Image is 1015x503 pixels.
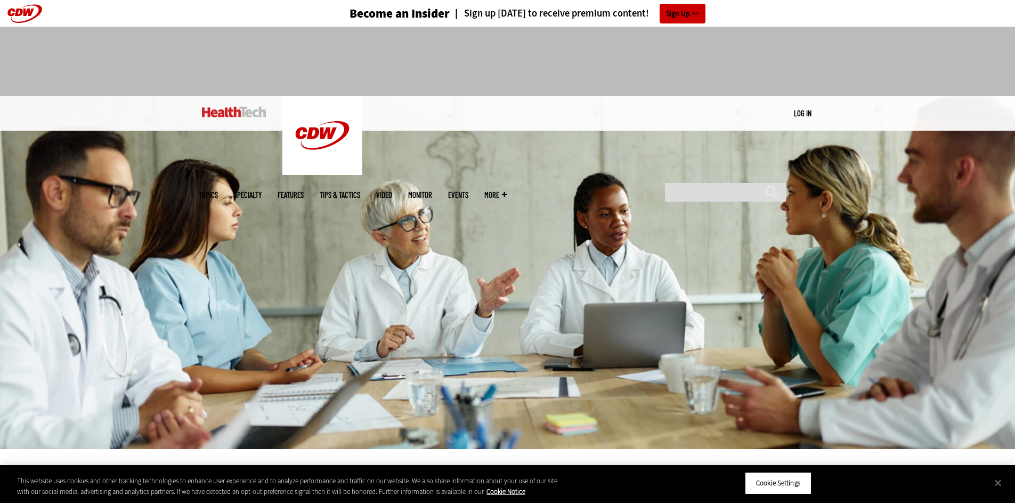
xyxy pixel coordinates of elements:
button: Close [986,471,1010,494]
div: User menu [794,108,811,119]
a: Sign Up [660,4,705,23]
a: Log in [794,108,811,118]
span: Topics [199,191,218,199]
div: This website uses cookies and other tracking technologies to enhance user experience and to analy... [17,476,558,497]
a: Video [376,191,392,199]
h3: Become an Insider [350,7,450,20]
a: Features [278,191,304,199]
button: Cookie Settings [745,472,811,494]
a: CDW [282,166,362,178]
a: Sign up [DATE] to receive premium content! [450,9,649,19]
a: MonITor [408,191,432,199]
a: Become an Insider [310,7,450,20]
iframe: advertisement [314,37,702,85]
a: Events [448,191,468,199]
a: More information about your privacy [486,487,525,496]
img: Home [282,96,362,175]
a: Tips & Tactics [320,191,360,199]
img: Home [202,107,266,117]
span: Specialty [234,191,262,199]
span: More [484,191,507,199]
